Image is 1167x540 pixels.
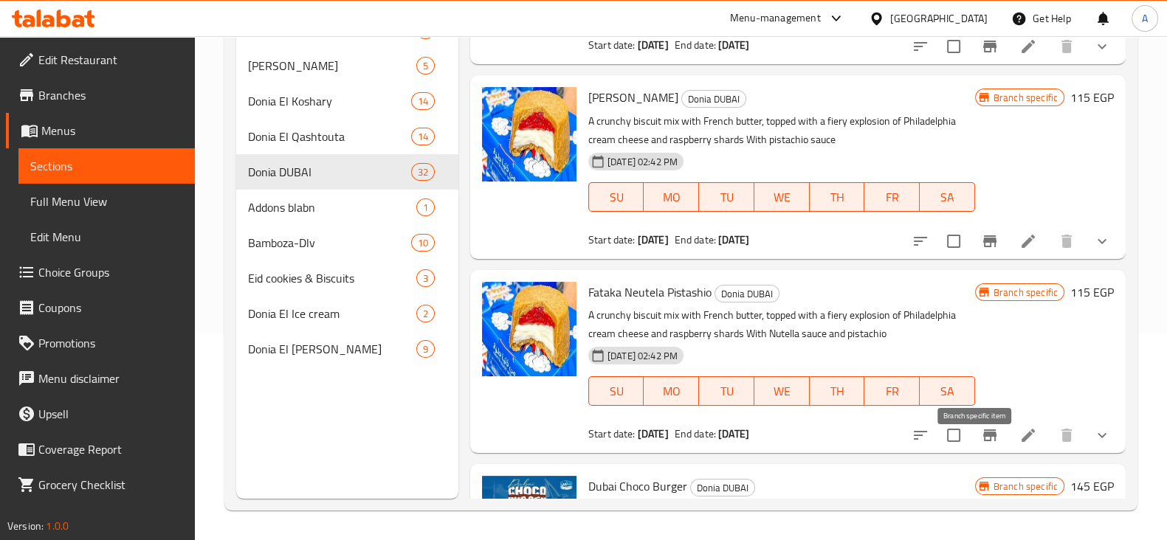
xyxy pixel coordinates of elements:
[1019,426,1037,444] a: Edit menu item
[816,187,859,208] span: TH
[972,224,1008,259] button: Branch-specific-item
[890,10,988,27] div: [GEOGRAPHIC_DATA]
[926,187,969,208] span: SA
[6,77,195,113] a: Branches
[38,86,183,104] span: Branches
[416,305,435,322] div: items
[1070,476,1114,496] h6: 145 EGP
[588,424,636,443] span: Start date:
[248,269,416,287] span: Eid cookies & Biscuits
[920,376,975,406] button: SA
[988,91,1064,105] span: Branch specific
[754,376,810,406] button: WE
[1019,38,1037,55] a: Edit menu item
[699,376,754,406] button: TU
[30,228,183,246] span: Edit Menu
[638,424,669,443] b: [DATE]
[38,476,183,494] span: Grocery Checklist
[988,285,1064,300] span: Branch specific
[411,128,435,145] div: items
[18,148,195,184] a: Sections
[6,432,195,467] a: Coverage Report
[248,340,416,358] span: Donia El [PERSON_NAME]
[30,193,183,210] span: Full Menu View
[718,424,749,443] b: [DATE]
[675,230,716,249] span: End date:
[248,128,411,145] span: Donia El Qashtouta
[18,219,195,255] a: Edit Menu
[416,198,435,216] div: items
[412,236,434,250] span: 10
[411,163,435,181] div: items
[644,376,699,406] button: MO
[6,255,195,290] a: Choice Groups
[595,187,638,208] span: SU
[417,342,434,356] span: 9
[938,226,969,257] span: Select to update
[1049,418,1084,453] button: delete
[972,418,1008,453] button: Branch-specific-item
[760,187,804,208] span: WE
[6,361,195,396] a: Menu disclaimer
[46,516,69,536] span: 1.0.0
[6,290,195,325] a: Coupons
[236,119,458,154] div: Donia El Qashtouta14
[38,299,183,316] span: Coupons
[681,90,746,108] div: Donia DUBAI
[705,187,748,208] span: TU
[248,163,411,181] span: Donia DUBAI
[718,230,749,249] b: [DATE]
[41,122,183,139] span: Menus
[236,48,458,83] div: [PERSON_NAME]5
[699,182,754,212] button: TU
[18,184,195,219] a: Full Menu View
[38,405,183,423] span: Upsell
[38,51,183,69] span: Edit Restaurant
[938,420,969,451] span: Select to update
[810,376,865,406] button: TH
[236,154,458,190] div: Donia DUBAI32
[588,182,644,212] button: SU
[588,376,644,406] button: SU
[1049,224,1084,259] button: delete
[6,396,195,432] a: Upsell
[870,381,914,402] span: FR
[903,224,938,259] button: sort-choices
[988,480,1064,494] span: Branch specific
[1142,10,1148,27] span: A
[920,182,975,212] button: SA
[1093,232,1111,250] svg: Show Choices
[236,225,458,260] div: Bamboza-Dlv10
[730,10,821,27] div: Menu-management
[715,285,779,302] span: Donia DUBAI
[588,230,636,249] span: Start date:
[760,381,804,402] span: WE
[870,187,914,208] span: FR
[7,516,44,536] span: Version:
[248,305,416,322] span: Donia El Ice cream
[248,340,416,358] div: Donia El Aaser
[412,165,434,179] span: 32
[1019,232,1037,250] a: Edit menu item
[691,480,754,496] span: Donia DUBAI
[595,381,638,402] span: SU
[602,349,684,363] span: [DATE] 02:42 PM
[588,86,678,108] span: [PERSON_NAME]
[236,7,458,373] nav: Menu sections
[903,29,938,64] button: sort-choices
[588,281,712,303] span: Fataka Neutela Pistashio
[248,92,411,110] div: Donia El Koshary
[6,42,195,77] a: Edit Restaurant
[417,307,434,321] span: 2
[1070,87,1114,108] h6: 115 EGP
[644,182,699,212] button: MO
[715,285,779,302] div: Donia DUBAI
[6,467,195,502] a: Grocery Checklist
[248,234,411,252] span: Bamboza-Dlv
[236,260,458,296] div: Eid cookies & Biscuits3
[588,35,636,55] span: Start date:
[417,59,434,73] span: 5
[38,440,183,458] span: Coverage Report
